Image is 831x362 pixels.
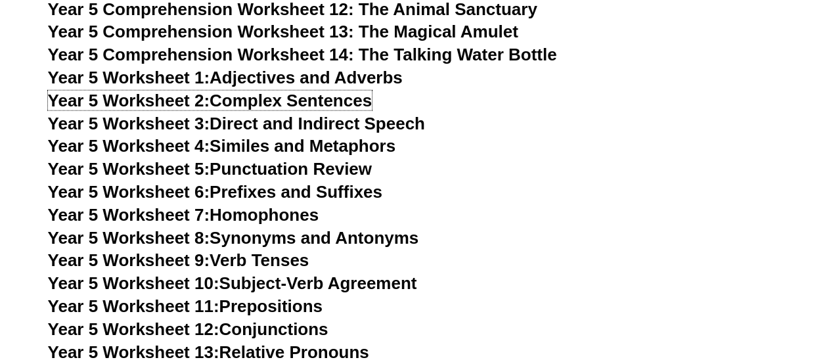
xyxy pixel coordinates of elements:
span: Year 5 Worksheet 2: [48,91,210,110]
a: Year 5 Comprehension Worksheet 13: The Magical Amulet [48,22,518,41]
div: 채팅 위젯 [612,214,831,362]
span: Year 5 Worksheet 11: [48,296,219,316]
span: Year 5 Worksheet 3: [48,114,210,133]
a: Year 5 Comprehension Worksheet 14: The Talking Water Bottle [48,45,557,64]
a: Year 5 Worksheet 10:Subject-Verb Agreement [48,273,417,293]
a: Year 5 Worksheet 4:Similes and Metaphors [48,136,396,156]
a: Year 5 Worksheet 3:Direct and Indirect Speech [48,114,425,133]
a: Year 5 Worksheet 5:Punctuation Review [48,159,372,179]
a: Year 5 Worksheet 6:Prefixes and Suffixes [48,182,382,202]
span: Year 5 Worksheet 5: [48,159,210,179]
span: Year 5 Worksheet 13: [48,342,219,362]
a: Year 5 Worksheet 7:Homophones [48,205,319,225]
span: Year 5 Worksheet 9: [48,250,210,270]
a: Year 5 Worksheet 11:Prepositions [48,296,323,316]
a: Year 5 Worksheet 13:Relative Pronouns [48,342,369,362]
a: Year 5 Worksheet 2:Complex Sentences [48,91,372,110]
iframe: Chat Widget [612,214,831,362]
span: Year 5 Worksheet 12: [48,319,219,339]
span: Year 5 Worksheet 6: [48,182,210,202]
a: Year 5 Worksheet 8:Synonyms and Antonyms [48,228,419,248]
a: Year 5 Worksheet 12:Conjunctions [48,319,328,339]
span: Year 5 Worksheet 10: [48,273,219,293]
span: Year 5 Worksheet 7: [48,205,210,225]
span: Year 5 Worksheet 8: [48,228,210,248]
span: Year 5 Worksheet 4: [48,136,210,156]
a: Year 5 Worksheet 1:Adjectives and Adverbs [48,68,403,87]
a: Year 5 Worksheet 9:Verb Tenses [48,250,309,270]
span: Year 5 Worksheet 1: [48,68,210,87]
